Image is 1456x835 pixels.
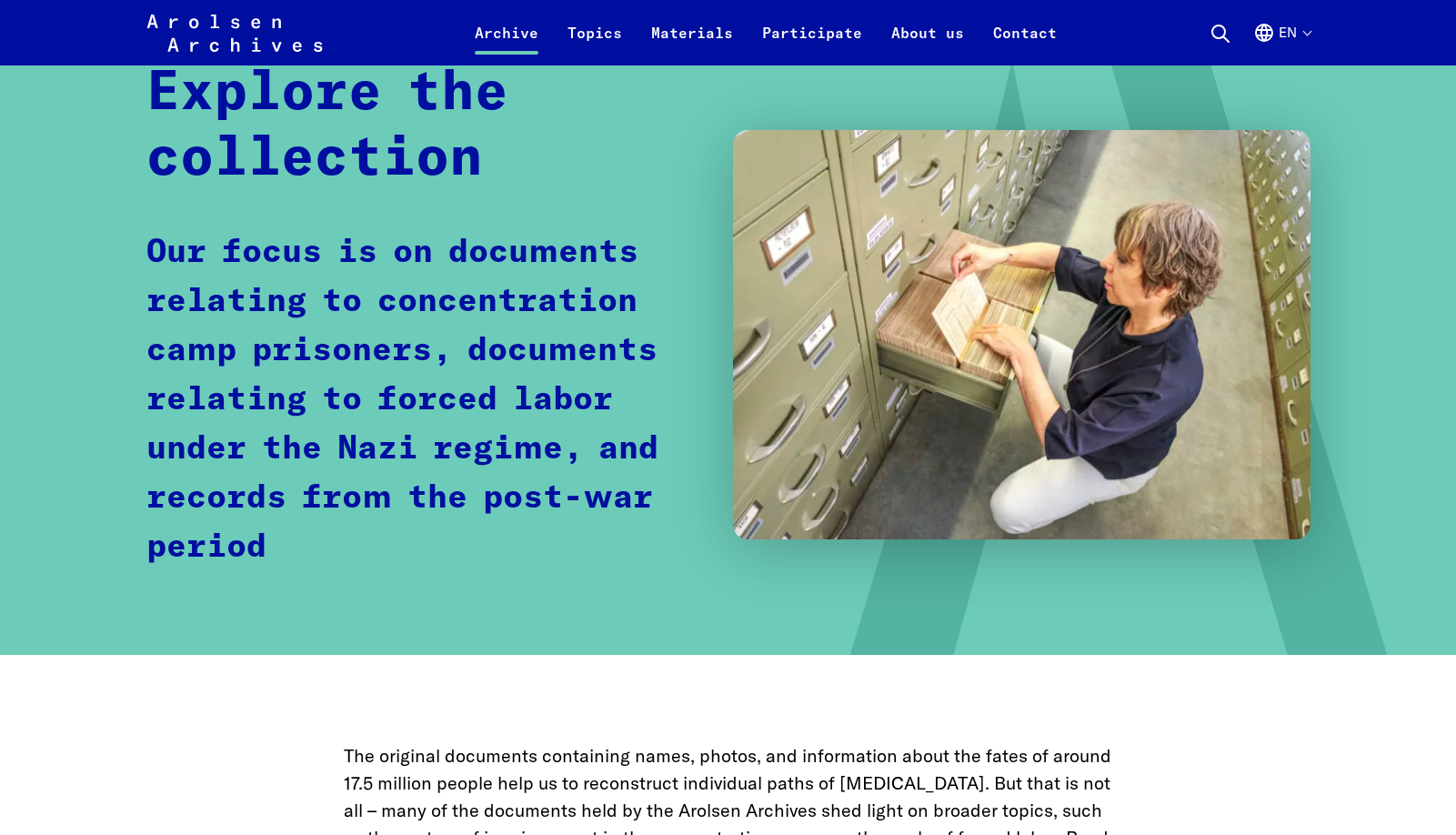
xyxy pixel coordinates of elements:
[146,228,697,572] p: Our focus is on documents relating to concentration camp prisoners, documents relating to forced ...
[637,22,748,65] a: Materials
[1253,22,1310,65] button: English, language selection
[460,22,553,65] a: Archive
[979,22,1071,65] a: Contact
[877,22,979,65] a: About us
[460,11,1071,55] nav: Primary
[553,22,637,65] a: Topics
[146,61,697,192] h1: Explore the collection
[748,22,877,65] a: Participate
